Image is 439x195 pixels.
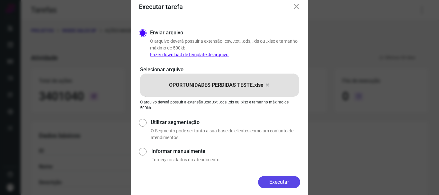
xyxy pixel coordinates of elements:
p: Selecionar arquivo [140,66,299,74]
p: O arquivo deverá possuir a extensão .csv, .txt, .ods, .xls ou .xlsx e tamanho máximo de 500kb. [150,38,300,58]
label: Enviar arquivo [150,29,183,37]
h3: Executar tarefa [139,3,183,11]
p: Forneça os dados do atendimento. [151,156,300,163]
a: Fazer download de template de arquivo [150,52,228,57]
button: Executar [258,176,300,188]
p: O Segmento pode ser tanto a sua base de clientes como um conjunto de atendimentos. [151,128,300,141]
p: OPORTUNIDADES PERDIDAS TESTE.xlsx [169,81,263,89]
p: O arquivo deverá possuir a extensão .csv, .txt, .ods, .xls ou .xlsx e tamanho máximo de 500kb. [140,99,299,111]
label: Utilizar segmentação [151,119,300,126]
label: Informar manualmente [151,147,300,155]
